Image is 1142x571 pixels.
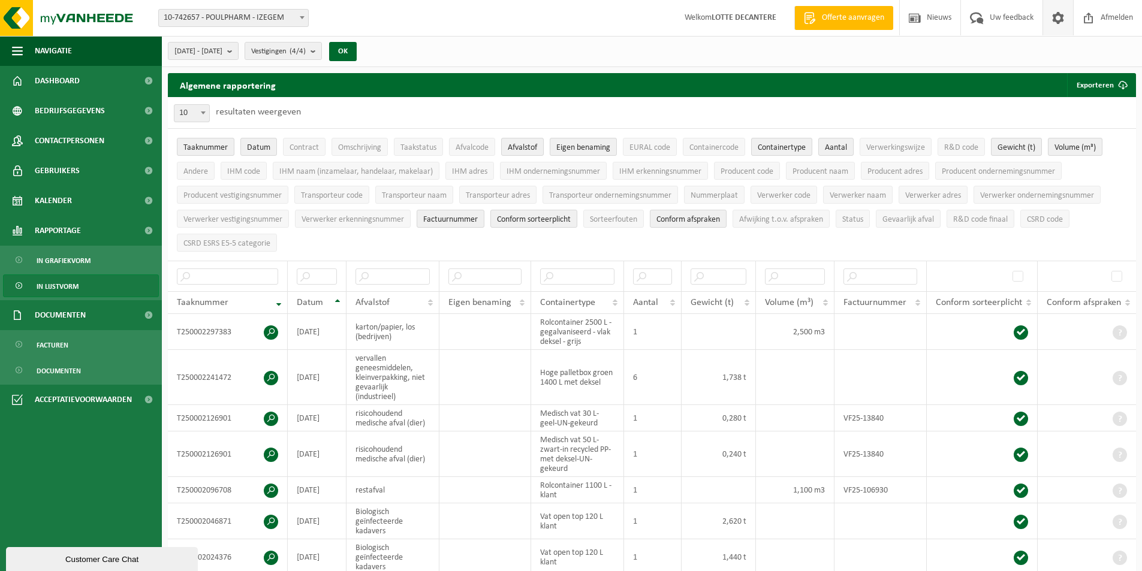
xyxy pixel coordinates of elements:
[861,162,929,180] button: Producent adresProducent adres: Activate to sort
[860,138,932,156] button: VerwerkingswijzeVerwerkingswijze: Activate to sort
[6,545,200,571] iframe: chat widget
[944,143,978,152] span: R&D code
[290,47,306,55] count: (4/4)
[623,138,677,156] button: EURAL codeEURAL code: Activate to sort
[938,138,985,156] button: R&D codeR&amp;D code: Activate to sort
[624,405,682,431] td: 1
[721,167,773,176] span: Producent code
[159,10,308,26] span: 10-742657 - POULPHARM - IZEGEM
[247,143,270,152] span: Datum
[3,274,159,297] a: In lijstvorm
[531,503,624,539] td: Vat open top 120 L klant
[1047,298,1121,307] span: Conform afspraken
[550,138,617,156] button: Eigen benamingEigen benaming: Activate to sort
[501,138,544,156] button: AfvalstofAfvalstof: Activate to sort
[624,314,682,350] td: 1
[953,215,1008,224] span: R&D code finaal
[507,167,600,176] span: IHM ondernemingsnummer
[624,477,682,503] td: 1
[905,191,961,200] span: Verwerker adres
[251,43,306,61] span: Vestigingen
[452,167,487,176] span: IHM adres
[682,431,756,477] td: 0,240 t
[683,138,745,156] button: ContainercodeContainercode: Activate to sort
[423,215,478,224] span: Factuurnummer
[221,162,267,180] button: IHM codeIHM code: Activate to sort
[288,431,346,477] td: [DATE]
[751,186,817,204] button: Verwerker codeVerwerker code: Activate to sort
[168,431,288,477] td: T250002126901
[177,234,277,252] button: CSRD ESRS E5-5 categorieCSRD ESRS E5-5 categorie: Activate to sort
[35,36,72,66] span: Navigatie
[168,405,288,431] td: T250002126901
[375,186,453,204] button: Transporteur naamTransporteur naam: Activate to sort
[712,13,776,22] strong: LOTTE DECANTERE
[346,314,439,350] td: karton/papier, los (bedrijven)
[35,385,132,415] span: Acceptatievoorwaarden
[37,275,79,298] span: In lijstvorm
[739,215,823,224] span: Afwijking t.o.v. afspraken
[183,191,282,200] span: Producent vestigingsnummer
[35,66,80,96] span: Dashboard
[394,138,443,156] button: TaakstatusTaakstatus: Activate to sort
[998,143,1035,152] span: Gewicht (t)
[549,191,671,200] span: Transporteur ondernemingsnummer
[682,405,756,431] td: 0,280 t
[714,162,780,180] button: Producent codeProducent code: Activate to sort
[876,210,941,228] button: Gevaarlijk afval : Activate to sort
[168,477,288,503] td: T250002096708
[531,477,624,503] td: Rolcontainer 1100 L - klant
[947,210,1014,228] button: R&D code finaalR&amp;D code finaal: Activate to sort
[183,143,228,152] span: Taaknummer
[3,333,159,356] a: Facturen
[882,215,934,224] span: Gevaarlijk afval
[758,143,806,152] span: Containertype
[332,138,388,156] button: OmschrijvingOmschrijving: Activate to sort
[35,156,80,186] span: Gebruikers
[624,431,682,477] td: 1
[174,105,209,122] span: 10
[629,143,670,152] span: EURAL code
[35,300,86,330] span: Documenten
[346,405,439,431] td: risicohoudend medische afval (dier)
[297,298,323,307] span: Datum
[1020,210,1069,228] button: CSRD codeCSRD code: Activate to sort
[400,143,436,152] span: Taakstatus
[288,405,346,431] td: [DATE]
[613,162,708,180] button: IHM erkenningsnummerIHM erkenningsnummer: Activate to sort
[338,143,381,152] span: Omschrijving
[382,191,447,200] span: Transporteur naam
[177,298,228,307] span: Taaknummer
[37,334,68,357] span: Facturen
[3,359,159,382] a: Documenten
[756,477,835,503] td: 1,100 m3
[445,162,494,180] button: IHM adresIHM adres: Activate to sort
[823,186,893,204] button: Verwerker naamVerwerker naam: Activate to sort
[35,126,104,156] span: Contactpersonen
[793,167,848,176] span: Producent naam
[691,298,734,307] span: Gewicht (t)
[177,210,289,228] button: Verwerker vestigingsnummerVerwerker vestigingsnummer: Activate to sort
[346,350,439,405] td: vervallen geneesmiddelen, kleinverpakking, niet gevaarlijk (industrieel)
[295,210,411,228] button: Verwerker erkenningsnummerVerwerker erkenningsnummer: Activate to sort
[490,210,577,228] button: Conform sorteerplicht : Activate to sort
[302,215,404,224] span: Verwerker erkenningsnummer
[448,298,511,307] span: Eigen benaming
[531,314,624,350] td: Rolcontainer 2500 L - gegalvaniseerd - vlak deksel - grijs
[183,167,208,176] span: Andere
[3,249,159,271] a: In grafiekvorm
[619,167,701,176] span: IHM erkenningsnummer
[556,143,610,152] span: Eigen benaming
[1048,138,1102,156] button: Volume (m³)Volume (m³): Activate to sort
[227,167,260,176] span: IHM code
[168,350,288,405] td: T250002241472
[531,350,624,405] td: Hoge palletbox groen 1400 L met deksel
[174,43,222,61] span: [DATE] - [DATE]
[866,143,925,152] span: Verwerkingswijze
[682,503,756,539] td: 2,620 t
[37,249,91,272] span: In grafiekvorm
[689,143,739,152] span: Containercode
[991,138,1042,156] button: Gewicht (t)Gewicht (t): Activate to sort
[288,314,346,350] td: [DATE]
